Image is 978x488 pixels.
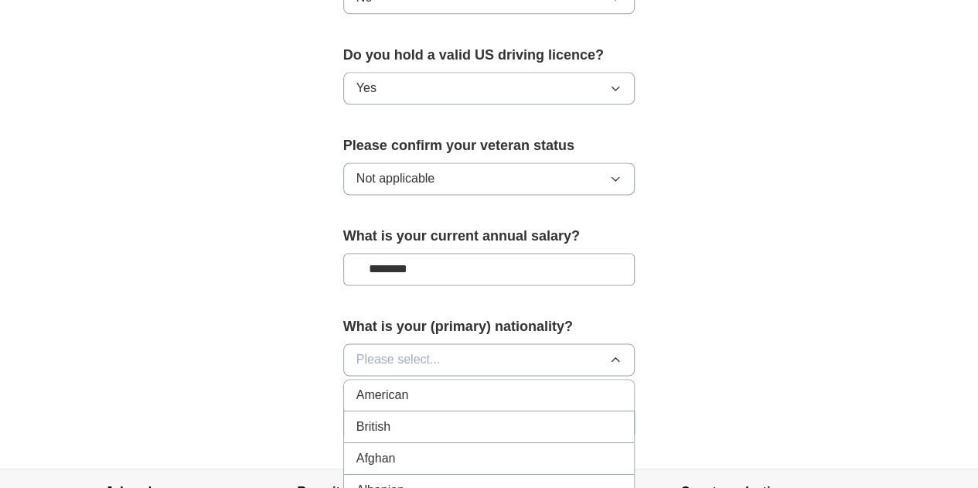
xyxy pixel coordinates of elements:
[343,162,636,195] button: Not applicable
[343,343,636,376] button: Please select...
[343,226,636,247] label: What is your current annual salary?
[343,135,636,156] label: Please confirm your veteran status
[356,418,390,436] span: British
[343,72,636,104] button: Yes
[356,449,396,468] span: Afghan
[343,316,636,337] label: What is your (primary) nationality?
[356,79,377,97] span: Yes
[343,45,636,66] label: Do you hold a valid US driving licence?
[356,386,409,404] span: American
[356,169,434,188] span: Not applicable
[356,350,441,369] span: Please select...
